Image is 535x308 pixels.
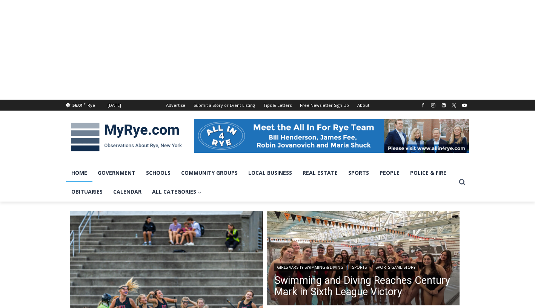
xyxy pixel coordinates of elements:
[189,100,259,111] a: Submit a Story or Event Listing
[296,100,353,111] a: Free Newsletter Sign Up
[343,163,374,182] a: Sports
[429,101,438,110] a: Instagram
[439,101,448,110] a: Linkedin
[259,100,296,111] a: Tips & Letters
[418,101,427,110] a: Facebook
[92,163,141,182] a: Government
[274,262,452,271] div: | |
[108,102,121,109] div: [DATE]
[267,211,460,308] a: Read More Swimming and Diving Reaches Century Mark in Sixth League Victory
[449,101,458,110] a: X
[66,163,92,182] a: Home
[455,176,469,189] button: View Search Form
[162,100,374,111] nav: Secondary Navigation
[66,117,187,157] img: MyRye.com
[274,263,346,271] a: Girls Varsity Swimming & Diving
[108,182,147,201] a: Calendar
[162,100,189,111] a: Advertise
[349,263,369,271] a: Sports
[460,101,469,110] a: YouTube
[72,102,83,108] span: 56.01
[274,275,452,297] a: Swimming and Diving Reaches Century Mark in Sixth League Victory
[194,119,469,153] img: All in for Rye
[84,101,86,105] span: F
[176,163,243,182] a: Community Groups
[66,182,108,201] a: Obituaries
[66,163,455,202] nav: Primary Navigation
[88,102,95,109] div: Rye
[267,211,460,308] img: (PHOTO: The Rye - Rye Neck - Blind Brook Swim and Dive team from a victory on September 19, 2025....
[141,163,176,182] a: Schools
[374,163,405,182] a: People
[373,263,418,271] a: Sports Game Story
[243,163,297,182] a: Local Business
[297,163,343,182] a: Real Estate
[405,163,452,182] a: Police & Fire
[353,100,374,111] a: About
[152,188,201,196] span: All Categories
[147,182,207,201] a: All Categories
